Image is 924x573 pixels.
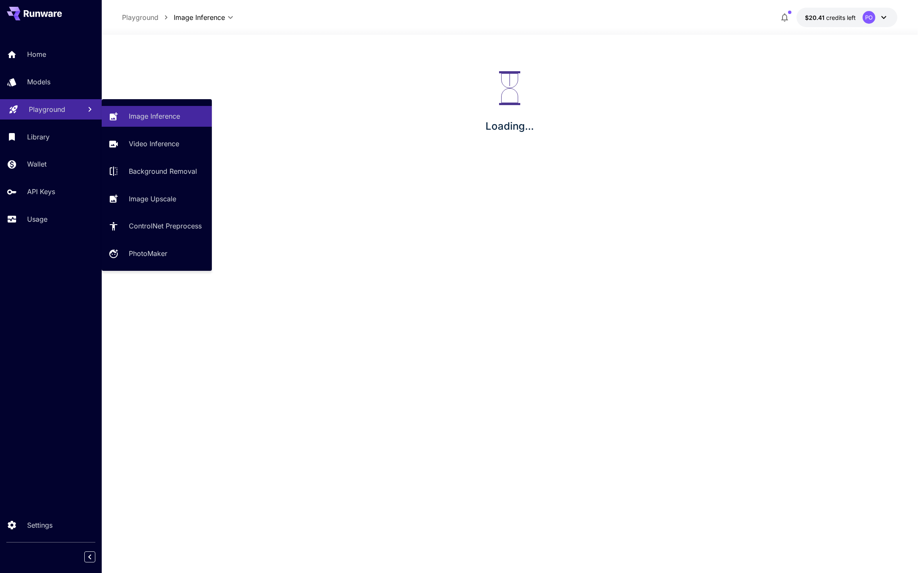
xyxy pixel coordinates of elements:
p: Settings [27,520,53,530]
p: Wallet [27,159,47,169]
p: PhotoMaker [129,248,167,259]
p: Image Upscale [129,194,176,204]
p: Video Inference [129,139,179,149]
p: Background Removal [129,166,197,176]
a: Image Inference [102,106,212,127]
span: credits left [826,14,856,21]
nav: breadcrumb [122,12,174,22]
a: Video Inference [102,134,212,154]
a: ControlNet Preprocess [102,216,212,236]
p: Models [27,77,50,87]
a: Image Upscale [102,188,212,209]
div: PO [863,11,875,24]
div: Collapse sidebar [91,549,102,565]
p: Playground [29,104,65,114]
span: $20.41 [805,14,826,21]
a: Background Removal [102,161,212,182]
button: Collapse sidebar [84,551,95,562]
p: ControlNet Preprocess [129,221,202,231]
div: $20.40536 [805,13,856,22]
button: $20.40536 [796,8,897,27]
p: Image Inference [129,111,180,121]
p: Home [27,49,46,59]
p: Loading... [486,119,534,134]
span: Image Inference [174,12,225,22]
p: Playground [122,12,158,22]
a: PhotoMaker [102,243,212,264]
p: Library [27,132,50,142]
p: Usage [27,214,47,224]
p: API Keys [27,186,55,197]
